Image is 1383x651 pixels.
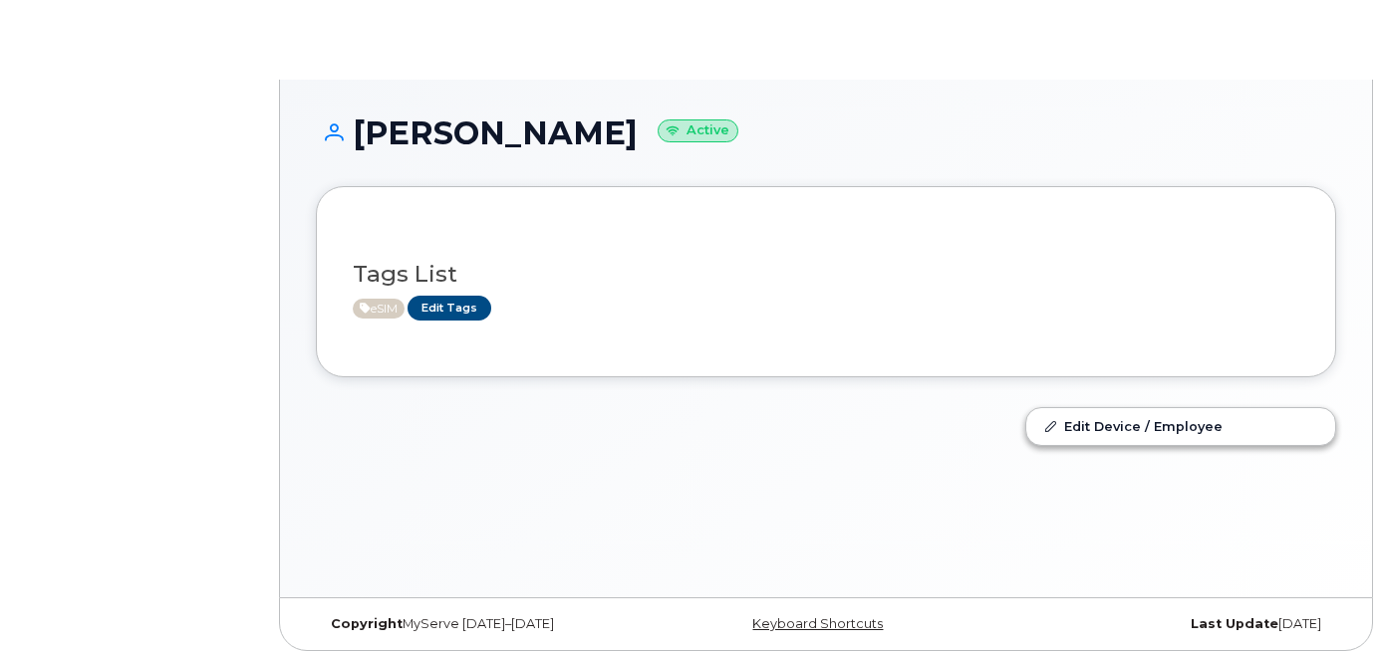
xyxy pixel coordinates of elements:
[331,616,403,631] strong: Copyright
[752,616,883,631] a: Keyboard Shortcuts
[353,299,405,319] span: Active
[1191,616,1278,631] strong: Last Update
[658,119,738,142] small: Active
[1026,408,1335,444] a: Edit Device / Employee
[316,616,656,632] div: MyServe [DATE]–[DATE]
[408,296,491,321] a: Edit Tags
[996,616,1336,632] div: [DATE]
[353,262,1299,287] h3: Tags List
[316,115,1336,150] h1: [PERSON_NAME]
